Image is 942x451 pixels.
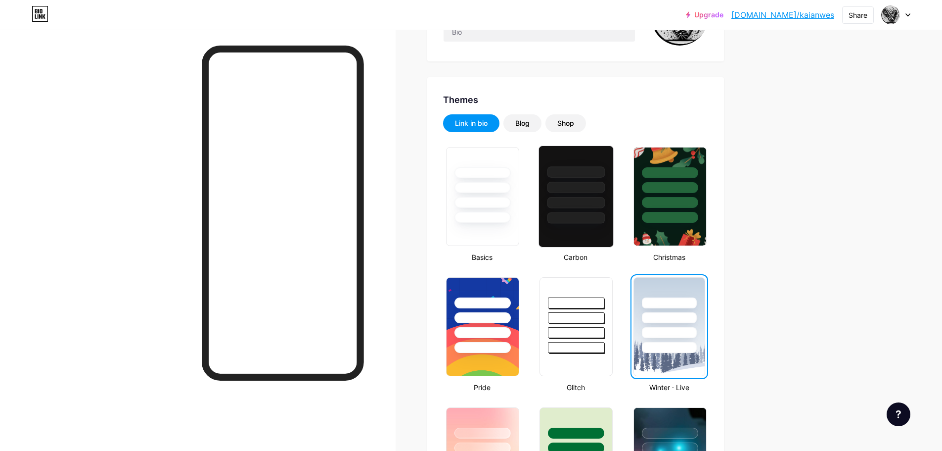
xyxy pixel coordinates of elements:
input: Bio [444,22,635,42]
a: Upgrade [686,11,723,19]
div: Blog [515,118,530,128]
img: kaian wesley [881,5,900,24]
div: Winter · Live [630,382,708,393]
div: Basics [443,252,521,262]
div: Christmas [630,252,708,262]
div: Shop [557,118,574,128]
div: Carbon [537,252,614,262]
div: Link in bio [455,118,488,128]
div: Themes [443,93,708,106]
div: Pride [443,382,521,393]
a: [DOMAIN_NAME]/kaianwes [731,9,834,21]
div: Share [849,10,867,20]
div: Glitch [537,382,614,393]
